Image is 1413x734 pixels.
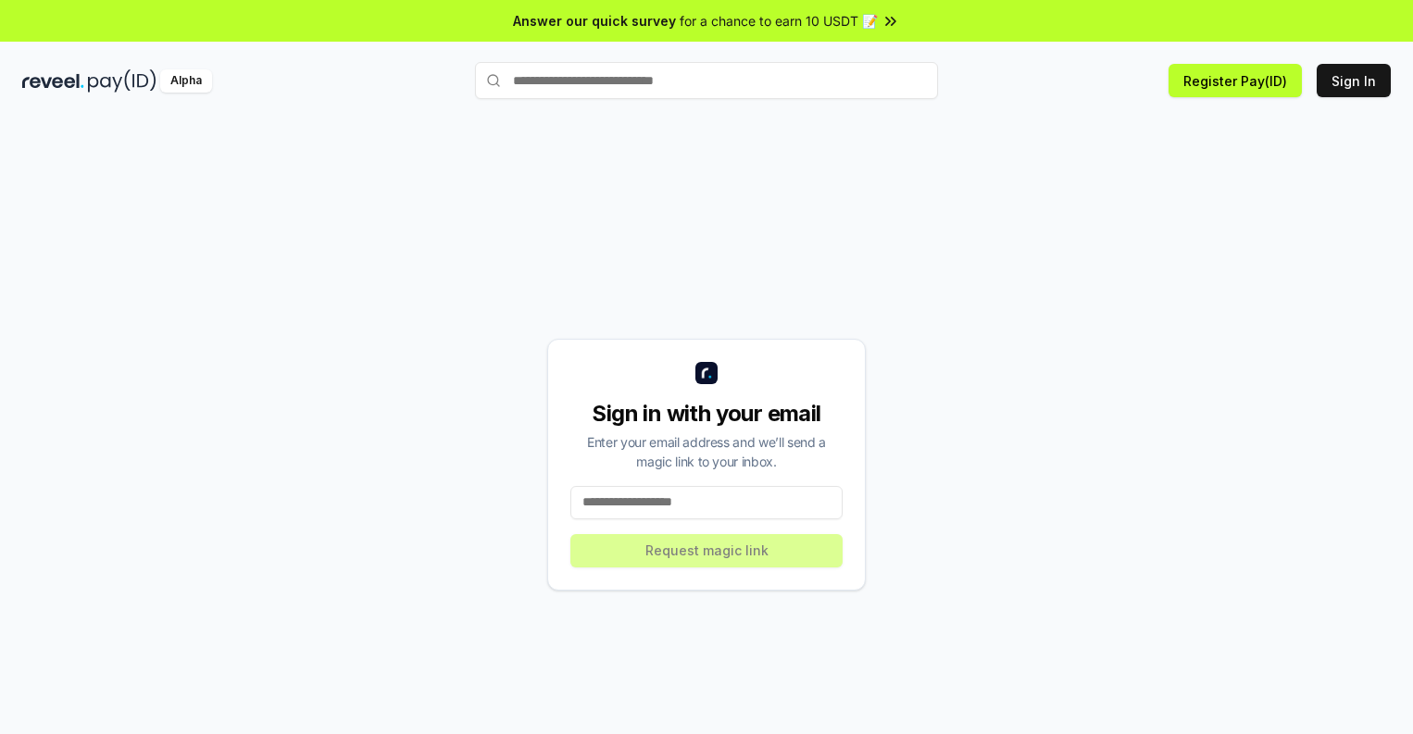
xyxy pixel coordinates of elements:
img: reveel_dark [22,69,84,93]
span: Answer our quick survey [513,11,676,31]
div: Alpha [160,69,212,93]
img: logo_small [695,362,718,384]
button: Register Pay(ID) [1169,64,1302,97]
span: for a chance to earn 10 USDT 📝 [680,11,878,31]
img: pay_id [88,69,156,93]
div: Sign in with your email [570,399,843,429]
button: Sign In [1317,64,1391,97]
div: Enter your email address and we’ll send a magic link to your inbox. [570,432,843,471]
